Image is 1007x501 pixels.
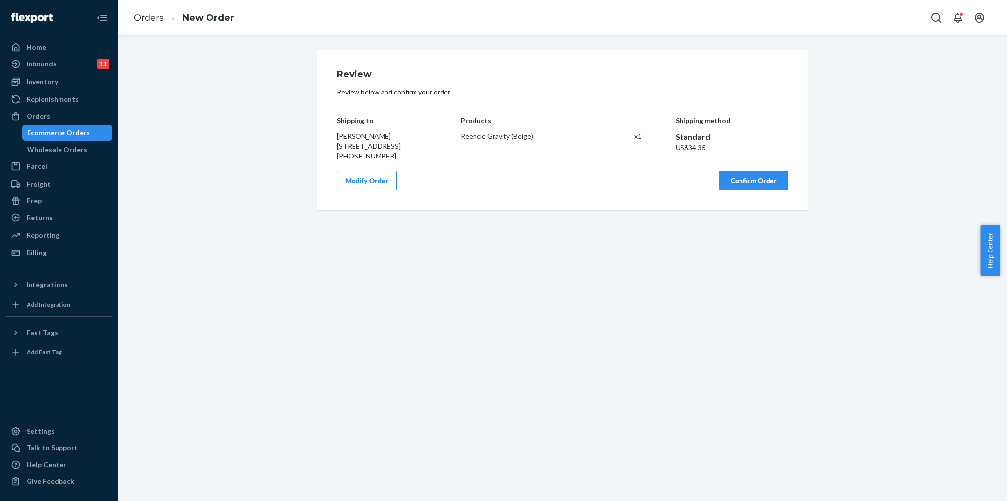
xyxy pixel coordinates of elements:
button: Fast Tags [6,325,112,341]
a: Reporting [6,227,112,243]
button: Open account menu [970,8,989,28]
h4: Shipping method [676,117,789,124]
div: x 1 [613,131,642,141]
div: Settings [27,426,55,436]
div: Wholesale Orders [27,145,87,155]
button: Open Search Box [926,8,946,28]
div: Prep [27,196,42,206]
a: Home [6,39,112,55]
a: Parcel [6,158,112,174]
button: Give Feedback [6,473,112,489]
div: Reencle Gravity (Beige) [461,131,603,141]
h4: Products [461,117,641,124]
div: Returns [27,213,53,222]
div: Standard [676,131,789,143]
a: Add Integration [6,297,112,313]
div: Integrations [27,280,68,290]
div: 11 [97,59,109,69]
button: Help Center [980,225,1000,276]
button: Close Navigation [92,8,112,28]
div: Help Center [27,460,66,470]
button: Open notifications [948,8,968,28]
h4: Shipping to [337,117,427,124]
div: Ecommerce Orders [27,128,90,138]
a: Freight [6,176,112,192]
a: Orders [134,12,164,23]
a: Billing [6,245,112,261]
img: Flexport logo [11,13,53,23]
a: Orders [6,108,112,124]
a: Inbounds11 [6,56,112,72]
div: Freight [27,179,51,189]
div: Add Integration [27,300,70,309]
a: Inventory [6,74,112,90]
a: Settings [6,423,112,439]
a: Replenishments [6,92,112,107]
a: Wholesale Orders [22,142,113,157]
div: Fast Tags [27,328,58,338]
div: Parcel [27,161,47,171]
p: Review below and confirm your order [337,87,788,97]
button: Modify Order [337,171,397,190]
a: Help Center [6,457,112,472]
div: [PHONE_NUMBER] [337,151,427,161]
div: Orders [27,111,50,121]
a: New Order [182,12,234,23]
a: Add Fast Tag [6,344,112,360]
div: Replenishments [27,94,79,104]
span: [PERSON_NAME] [STREET_ADDRESS] [337,132,401,150]
div: Add Fast Tag [27,348,62,356]
a: Ecommerce Orders [22,125,113,141]
div: Billing [27,248,47,258]
div: Reporting [27,230,59,240]
div: Inventory [27,77,58,87]
div: Talk to Support [27,443,78,453]
div: US$34.35 [676,143,789,153]
ol: breadcrumbs [126,3,242,32]
a: Prep [6,193,112,209]
div: Inbounds [27,59,57,69]
h1: Review [337,70,788,80]
div: Home [27,42,46,52]
div: Give Feedback [27,476,74,486]
a: Talk to Support [6,440,112,456]
button: Confirm Order [719,171,788,190]
button: Integrations [6,277,112,293]
a: Returns [6,210,112,225]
